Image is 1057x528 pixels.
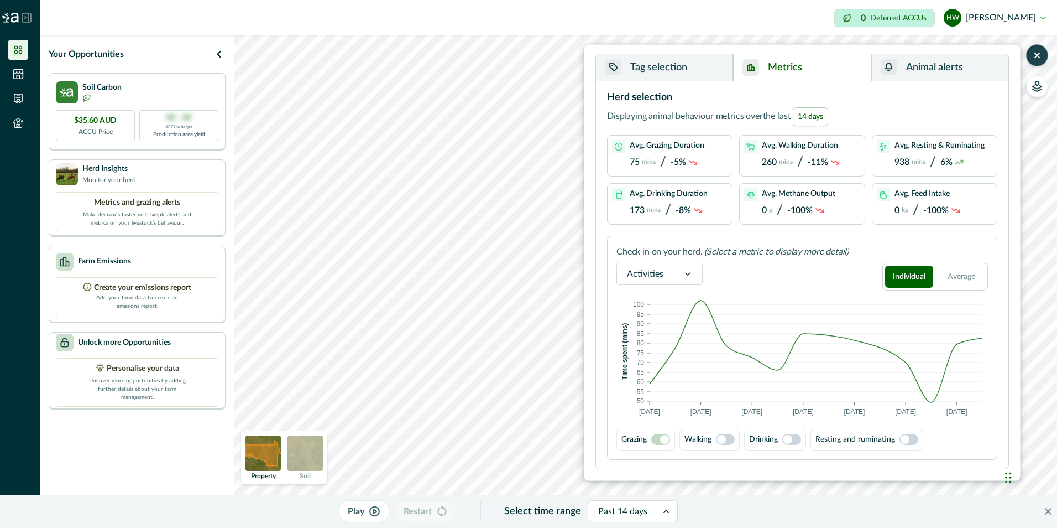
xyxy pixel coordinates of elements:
p: 75 [630,157,640,168]
button: Metrics [733,54,871,81]
p: -11% [808,157,828,168]
text: [DATE] [946,408,967,416]
p: / [660,154,666,170]
text: [DATE] [895,408,916,416]
text: 90 [637,320,645,328]
p: mins [647,206,661,214]
button: Animal alerts [871,54,1008,81]
p: Monitor your herd [82,175,136,185]
p: Soil [300,473,311,479]
p: 0 [762,205,767,216]
p: Production area yield [153,131,205,139]
p: Avg. Walking Duration [762,141,838,151]
p: Select time range [504,504,581,519]
p: 938 [894,157,909,168]
text: [DATE] [793,408,814,416]
p: mins [642,158,656,165]
p: 0 [861,14,866,23]
p: Soil Carbon [82,82,122,94]
p: $35.60 AUD [74,115,117,127]
text: [DATE] [844,408,865,416]
p: 6% [940,157,953,168]
text: 95 [637,310,645,318]
p: Check in on your herd. [616,245,702,258]
p: Avg. Feed Intake [894,189,950,199]
text: [DATE] [741,408,762,416]
p: Avg. Resting & Ruminating [894,141,985,151]
text: 55 [637,388,645,396]
text: 100 [633,301,644,308]
div: Drag [1005,461,1012,494]
button: Play [338,500,390,522]
p: -5% [671,157,686,168]
p: Restart [404,505,432,518]
button: Helen Wyatt[PERSON_NAME] [944,4,1046,31]
p: -100% [923,205,949,216]
p: Add your farm data to create an emissions report. [96,294,179,310]
text: 70 [637,359,645,366]
p: (Select a metric to display more detail) [704,245,849,258]
img: property preview [245,436,281,471]
p: / [913,203,919,219]
p: / [665,203,671,219]
iframe: Chat Widget [1002,450,1057,503]
text: 60 [637,378,645,386]
p: Herd Insights [82,163,136,175]
p: g [769,206,772,214]
text: 75 [637,349,645,357]
button: Tag selection [596,54,733,81]
p: kg [902,206,908,214]
p: 0 [894,205,899,216]
span: 14 days [793,107,828,126]
text: 85 [637,330,645,338]
p: Drinking [749,434,778,446]
p: Deferred ACCUs [870,14,927,22]
p: / [797,154,803,170]
img: soil preview [287,436,323,471]
p: Resting and ruminating [815,434,895,446]
p: Avg. Methane Output [762,189,835,199]
p: ACCUs/ha/pa [165,124,192,131]
text: [DATE] [690,408,711,416]
p: Your Opportunities [49,48,124,61]
p: Uncover more opportunities by adding further details about your farm management. [82,375,192,402]
p: Avg. Drinking Duration [630,189,708,199]
p: 260 [762,157,777,168]
p: mins [779,158,793,165]
button: Close [1039,503,1057,520]
button: Average [938,266,986,288]
text: 80 [637,339,645,347]
text: 65 [637,369,645,376]
text: Time spent (mins) [621,323,629,380]
p: Farm Emissions [78,256,131,267]
p: -100% [787,205,813,216]
p: Walking [684,434,711,446]
p: Grazing [621,434,647,446]
p: mins [912,158,925,165]
p: Herd selection [607,90,672,105]
p: 00 - 00 [166,112,191,124]
p: Create your emissions report [94,282,191,294]
p: ACCU Price [79,127,113,137]
p: Unlock more Opportunities [78,337,171,349]
p: Personalise your data [107,363,179,375]
p: Metrics and grazing alerts [94,197,180,209]
button: Individual [885,266,933,288]
img: Logo [2,13,19,23]
p: -8% [676,205,691,216]
text: 50 [637,397,645,405]
p: 173 [630,205,645,216]
p: Property [251,473,276,479]
p: Avg. Grazing Duration [630,141,704,151]
p: / [777,203,783,219]
p: Play [348,505,364,518]
p: Displaying animal behaviour metrics over the last [607,107,830,126]
p: Make decisions faster with simple alerts and metrics on your livestock’s behaviour. [82,209,192,227]
text: [DATE] [639,408,660,416]
p: / [930,154,936,170]
button: Restart [394,500,457,522]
